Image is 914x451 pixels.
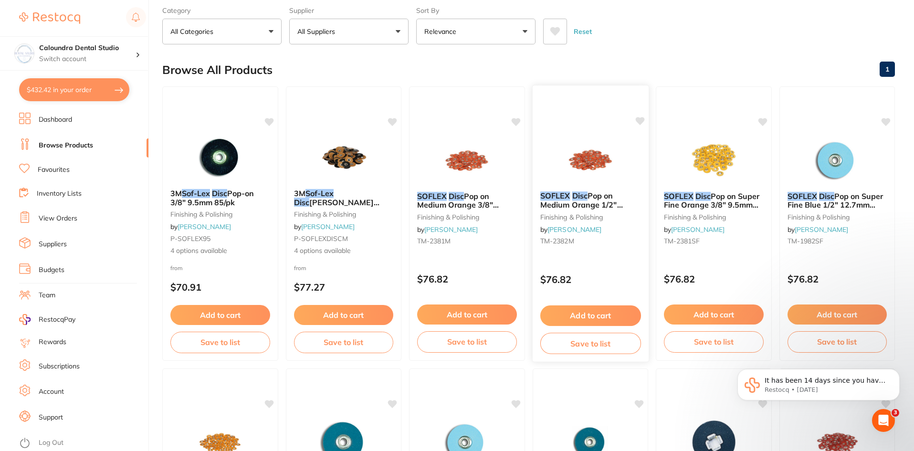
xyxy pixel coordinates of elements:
p: $70.91 [170,282,270,293]
span: P-SOFLEX95 [170,234,210,243]
em: Sof-Lex [305,189,334,198]
span: by [788,225,848,234]
small: finishing & polishing [540,213,641,220]
a: Dashboard [39,115,72,125]
span: Pop-on 3/8" 9.5mm 85/pk [170,189,254,207]
a: [PERSON_NAME] [795,225,848,234]
b: SOFLEX Disc Pop on Super Fine Blue 1/2" 12.7mm Pack of 85 [788,192,887,210]
img: SOFLEX Disc Pop on Medium Orange 1/2" 12.7mm Pack of 85 [559,136,621,184]
p: Switch account [39,54,136,64]
em: Disc [695,191,711,201]
a: View Orders [39,214,77,223]
span: by [294,222,355,231]
span: TM-2381M [417,237,451,245]
a: Log Out [39,438,63,448]
button: Log Out [19,436,146,451]
span: from [170,264,183,272]
span: by [170,222,231,231]
b: SOFLEX Disc Pop on Medium Orange 1/2" 12.7mm Pack of 85 [540,191,641,209]
span: TM-2381SF [664,237,700,245]
iframe: Intercom notifications message [723,349,914,425]
a: RestocqPay [19,314,75,325]
p: $76.82 [540,274,641,285]
a: Restocq Logo [19,7,80,29]
button: Add to cart [170,305,270,325]
iframe: Intercom live chat [872,409,895,432]
a: Account [39,387,64,397]
a: 1 [880,60,895,79]
b: 3M Sof-Lex Disc Pop-on 3/8" 9.5mm 85/pk [170,189,270,207]
a: Support [39,413,63,422]
em: SOFLEX [788,191,817,201]
em: Disc [212,189,227,198]
img: Caloundra Dental Studio [15,44,34,63]
em: SOFLEX [417,191,447,201]
button: Save to list [170,332,270,353]
button: All Suppliers [289,19,409,44]
span: from [294,264,306,272]
label: Supplier [289,6,409,15]
b: 3M Sof-Lex Disc Moores 16mm 100/pk [294,189,394,207]
p: $76.82 [664,273,764,284]
a: [PERSON_NAME] [178,222,231,231]
button: Save to list [788,331,887,352]
em: Disc [449,191,464,201]
span: Pop on Medium Orange 3/8" 9.5mm Pack of 85 [417,191,499,219]
small: finishing & polishing [788,213,887,221]
span: Pop on Super Fine Orange 3/8" 9.5mm Pack of 85 [664,191,759,219]
img: SOFLEX Disc Pop on Super Fine Blue 1/2" 12.7mm Pack of 85 [806,136,868,184]
p: Relevance [424,27,460,36]
span: RestocqPay [39,315,75,325]
button: Save to list [417,331,517,352]
p: $76.82 [417,273,517,284]
span: TM-1982SF [788,237,823,245]
a: [PERSON_NAME] [301,222,355,231]
p: All Suppliers [297,27,339,36]
a: Budgets [39,265,64,275]
p: $77.27 [294,282,394,293]
span: by [417,225,478,234]
button: Save to list [294,332,394,353]
span: [PERSON_NAME] 16mm 100/pk [294,198,379,216]
small: finishing & polishing [417,213,517,221]
img: RestocqPay [19,314,31,325]
span: 3 [892,409,899,417]
span: 4 options available [170,246,270,256]
a: Suppliers [39,240,67,249]
button: Add to cart [294,305,394,325]
a: [PERSON_NAME] [424,225,478,234]
a: Rewards [39,337,66,347]
button: $432.42 in your order [19,78,129,101]
span: Pop on Super Fine Blue 1/2" 12.7mm Pack of 85 [788,191,883,219]
a: Subscriptions [39,362,80,371]
a: Team [39,291,55,300]
a: [PERSON_NAME] [547,225,601,234]
label: Sort By [416,6,536,15]
button: All Categories [162,19,282,44]
span: 4 options available [294,246,394,256]
em: Disc [294,198,309,207]
label: Category [162,6,282,15]
button: Relevance [416,19,536,44]
span: 3M [294,189,305,198]
span: P-SOFLEXDISCM [294,234,348,243]
span: by [540,225,601,234]
span: 3M [170,189,182,198]
em: Disc [819,191,834,201]
small: finishing & polishing [294,210,394,218]
img: 3M Sof-Lex Disc Pop-on 3/8" 9.5mm 85/pk [189,134,251,181]
p: $76.82 [788,273,887,284]
img: 3M Sof-Lex Disc Moores 16mm 100/pk [313,134,375,181]
img: Restocq Logo [19,12,80,24]
em: SOFLEX [664,191,693,201]
button: Add to cart [664,304,764,325]
b: SOFLEX Disc Pop on Super Fine Orange 3/8" 9.5mm Pack of 85 [664,192,764,210]
h2: Browse All Products [162,63,273,77]
em: Disc [572,191,587,200]
span: by [664,225,725,234]
button: Add to cart [540,305,641,326]
a: [PERSON_NAME] [671,225,725,234]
